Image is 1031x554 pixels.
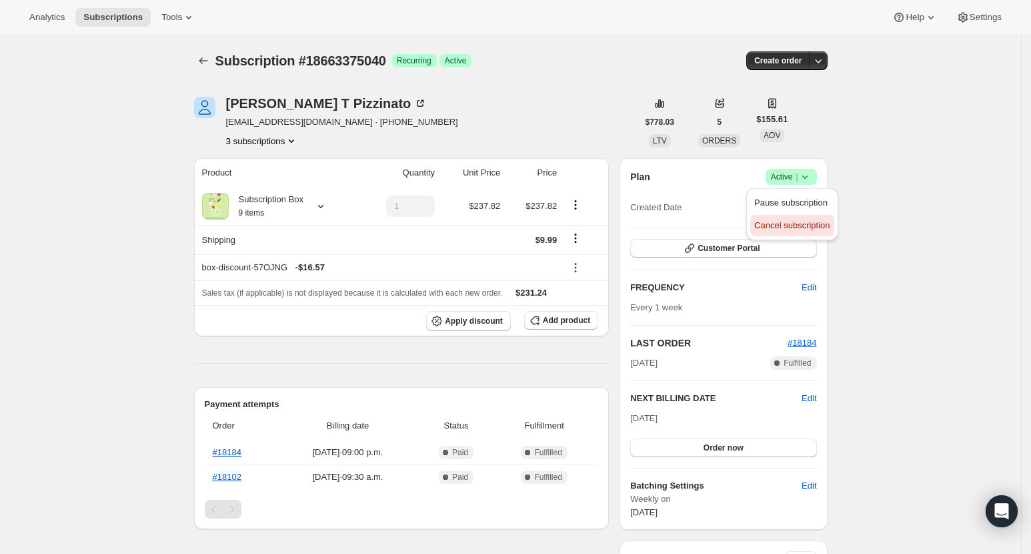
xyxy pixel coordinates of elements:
th: Shipping [194,225,357,254]
button: Analytics [21,8,73,27]
button: Pause subscription [750,192,834,214]
th: Product [194,158,357,188]
span: Create order [754,55,802,66]
span: Every 1 week [630,302,682,312]
h2: NEXT BILLING DATE [630,392,802,405]
button: Product actions [565,198,586,212]
span: Settings [970,12,1002,23]
h2: Payment attempts [205,398,599,411]
h2: FREQUENCY [630,281,802,294]
span: - $16.57 [295,261,325,274]
span: 5 [717,117,722,127]
button: $778.03 [638,113,682,131]
span: ORDERS [702,136,736,146]
th: Unit Price [439,158,504,188]
span: $237.82 [469,201,500,211]
small: 9 items [239,208,265,218]
div: box-discount-57OJNG [202,261,558,274]
button: Shipping actions [565,231,586,246]
button: Apply discount [426,311,511,331]
span: [DATE] · 09:30 a.m. [281,471,414,484]
span: [DATE] [630,507,658,517]
button: Subscriptions [75,8,151,27]
span: LTV [653,136,667,146]
span: $155.61 [756,113,788,126]
th: Order [205,411,278,441]
button: Help [884,8,945,27]
span: Cancel subscription [754,220,830,230]
span: Apply discount [445,316,503,326]
span: Sonia T Pizzinato [194,97,215,118]
button: Settings [948,8,1010,27]
span: Weekly on [630,493,816,506]
button: Customer Portal [630,239,816,258]
span: Billing date [281,419,414,433]
span: Active [771,170,812,184]
span: Created Date [630,201,682,214]
span: Customer Portal [698,243,760,254]
button: Tools [153,8,203,27]
button: Add product [524,311,598,330]
a: #18184 [213,447,241,457]
span: [EMAIL_ADDRESS][DOMAIN_NAME] · [PHONE_NUMBER] [226,115,458,129]
span: Active [445,55,467,66]
a: #18184 [788,338,816,348]
span: Add product [543,315,590,326]
nav: Pagination [205,500,599,519]
span: Edit [802,281,816,294]
th: Quantity [357,158,439,188]
span: AOV [764,131,780,140]
span: Fulfilled [534,447,562,458]
a: #18102 [213,472,241,482]
span: $778.03 [646,117,674,127]
div: Subscription Box [229,193,304,220]
span: Fulfilled [784,358,811,368]
span: Paid [452,447,468,458]
button: Order now [630,439,816,457]
span: Recurring [397,55,431,66]
button: 5 [709,113,730,131]
button: Edit [802,392,816,405]
span: Sales tax (if applicable) is not displayed because it is calculated with each new order. [202,288,503,298]
div: Open Intercom Messenger [986,495,1018,527]
button: Product actions [226,134,299,148]
button: Edit [794,475,824,497]
span: Pause subscription [754,198,828,208]
span: Fulfillment [498,419,590,433]
span: $237.82 [526,201,557,211]
span: Subscriptions [83,12,143,23]
h2: Plan [630,170,650,184]
div: [PERSON_NAME] T Pizzinato [226,97,427,110]
h2: LAST ORDER [630,336,788,350]
span: Paid [452,472,468,483]
img: product img [202,193,229,220]
span: Help [906,12,924,23]
button: #18184 [788,336,816,350]
span: $9.99 [536,235,558,245]
span: | [796,172,798,182]
button: Create order [746,51,810,70]
button: Edit [794,277,824,298]
span: [DATE] · 09:00 p.m. [281,446,414,459]
span: $231.24 [515,288,547,298]
span: Status [422,419,490,433]
span: [DATE] [630,356,658,370]
button: Subscriptions [194,51,213,70]
span: [DATE] [630,413,658,423]
span: Subscription #18663375040 [215,53,386,68]
span: Tools [161,12,182,23]
h6: Batching Settings [630,479,802,493]
button: Cancel subscription [750,215,834,236]
span: Edit [802,479,816,493]
th: Price [504,158,561,188]
span: Analytics [29,12,65,23]
span: Order now [704,443,744,453]
span: Fulfilled [534,472,562,483]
